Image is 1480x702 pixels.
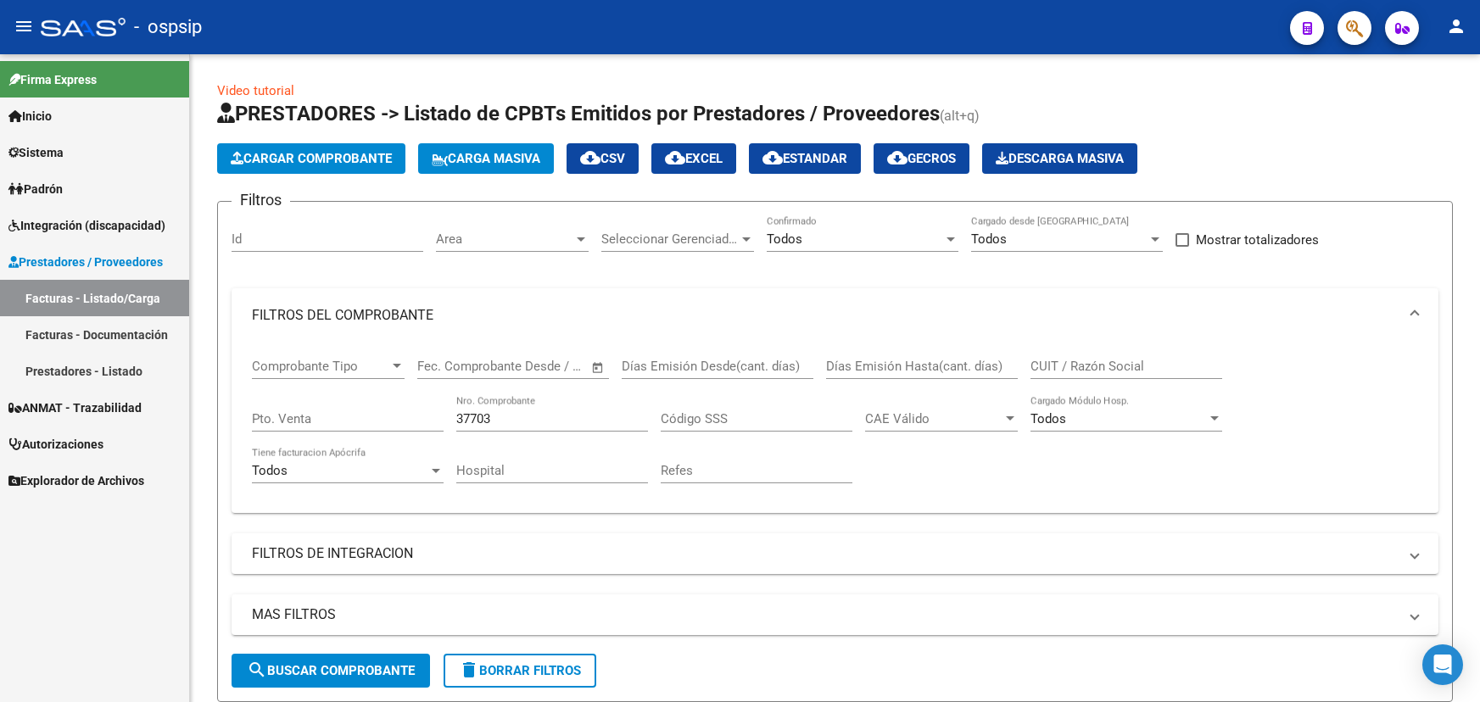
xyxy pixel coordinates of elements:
span: (alt+q) [940,108,980,124]
span: Integración (discapacidad) [8,216,165,235]
mat-icon: delete [459,660,479,680]
button: Carga Masiva [418,143,554,174]
button: Buscar Comprobante [232,654,430,688]
button: Descarga Masiva [982,143,1137,174]
span: Comprobante Tipo [252,359,389,374]
span: Firma Express [8,70,97,89]
mat-icon: menu [14,16,34,36]
span: Inicio [8,107,52,125]
div: Open Intercom Messenger [1422,644,1463,685]
span: Todos [971,231,1007,247]
span: Cargar Comprobante [231,151,392,166]
span: Buscar Comprobante [247,663,415,678]
mat-icon: person [1446,16,1466,36]
span: Todos [252,463,288,478]
mat-icon: cloud_download [762,148,783,168]
button: CSV [567,143,639,174]
span: Carga Masiva [432,151,540,166]
button: Open calendar [589,358,608,377]
mat-icon: cloud_download [665,148,685,168]
mat-icon: search [247,660,267,680]
span: Sistema [8,143,64,162]
button: Gecros [874,143,969,174]
span: Prestadores / Proveedores [8,253,163,271]
button: EXCEL [651,143,736,174]
span: Gecros [887,151,956,166]
mat-icon: cloud_download [580,148,600,168]
span: Autorizaciones [8,435,103,454]
button: Borrar Filtros [444,654,596,688]
span: Borrar Filtros [459,663,581,678]
mat-icon: cloud_download [887,148,908,168]
span: CAE Válido [865,411,1002,426]
span: - ospsip [134,8,202,46]
input: Fecha fin [501,359,584,374]
span: Todos [1030,411,1066,426]
app-download-masive: Descarga masiva de comprobantes (adjuntos) [982,143,1137,174]
span: Estandar [762,151,847,166]
div: FILTROS DEL COMPROBANTE [232,343,1438,513]
mat-panel-title: FILTROS DE INTEGRACION [252,544,1398,563]
a: Video tutorial [217,83,294,98]
input: Fecha inicio [417,359,486,374]
button: Cargar Comprobante [217,143,405,174]
span: Explorador de Archivos [8,471,144,490]
mat-panel-title: FILTROS DEL COMPROBANTE [252,306,1398,325]
mat-expansion-panel-header: FILTROS DEL COMPROBANTE [232,288,1438,343]
span: Descarga Masiva [996,151,1124,166]
span: CSV [580,151,625,166]
span: PRESTADORES -> Listado de CPBTs Emitidos por Prestadores / Proveedores [217,102,940,125]
span: Seleccionar Gerenciador [601,231,739,247]
mat-expansion-panel-header: MAS FILTROS [232,594,1438,635]
mat-expansion-panel-header: FILTROS DE INTEGRACION [232,533,1438,574]
span: Todos [767,231,802,247]
h3: Filtros [232,188,290,212]
span: Area [436,231,573,247]
span: ANMAT - Trazabilidad [8,398,142,417]
span: EXCEL [665,151,723,166]
span: Padrón [8,180,63,198]
button: Estandar [749,143,861,174]
mat-panel-title: MAS FILTROS [252,605,1398,624]
span: Mostrar totalizadores [1196,230,1319,250]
